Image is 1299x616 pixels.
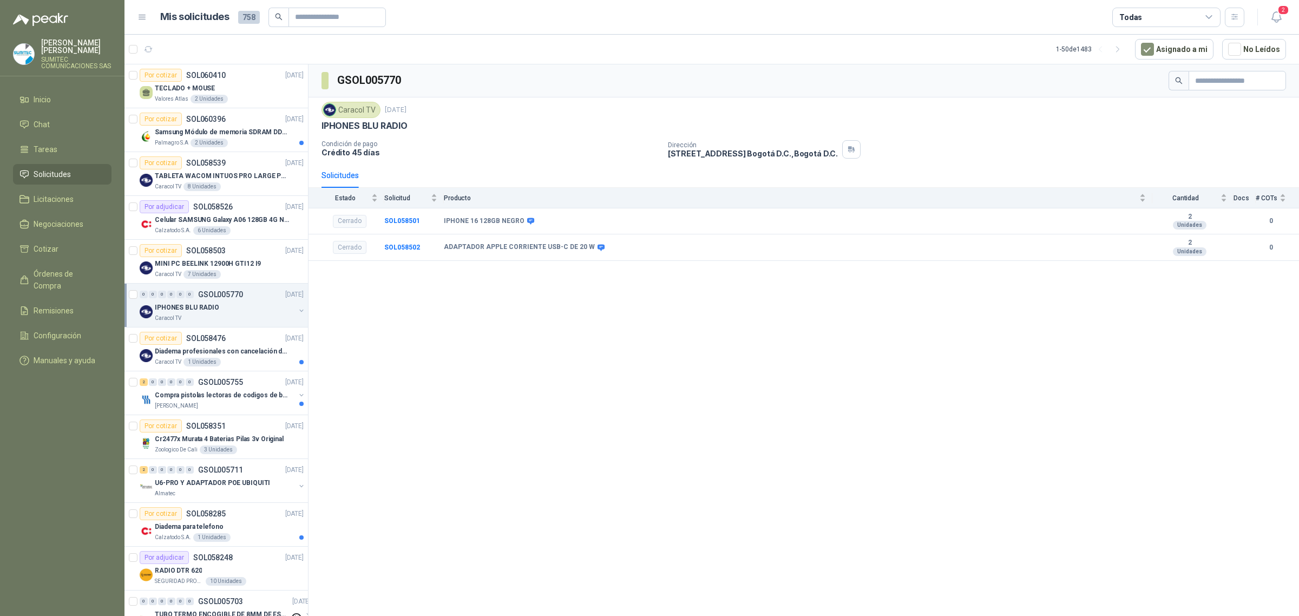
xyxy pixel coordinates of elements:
[1173,221,1206,230] div: Unidades
[124,327,308,371] a: Por cotizarSOL058476[DATE] Company LogoDiadema profesionales con cancelación de ruido en micrófon...
[385,105,406,115] p: [DATE]
[193,226,231,235] div: 6 Unidades
[140,378,148,386] div: 2
[124,64,308,108] a: Por cotizarSOL060410[DATE] TECLADO + MOUSEValores Atlas2 Unidades
[1152,239,1227,247] b: 2
[149,598,157,605] div: 0
[34,218,83,230] span: Negociaciones
[34,268,101,292] span: Órdenes de Compra
[140,420,182,432] div: Por cotizar
[186,291,194,298] div: 0
[1234,188,1256,208] th: Docs
[34,94,51,106] span: Inicio
[34,330,81,342] span: Configuración
[186,378,194,386] div: 0
[183,358,221,366] div: 1 Unidades
[155,566,202,576] p: RADIO DTR 620
[285,70,304,81] p: [DATE]
[158,378,166,386] div: 0
[155,577,204,586] p: SEGURIDAD PROVISER LTDA
[140,305,153,318] img: Company Logo
[309,188,384,208] th: Estado
[1173,247,1206,256] div: Unidades
[34,143,57,155] span: Tareas
[155,215,290,225] p: Celular SAMSUNG Galaxy A06 128GB 4G Negro
[140,507,182,520] div: Por cotizar
[167,598,175,605] div: 0
[140,349,153,362] img: Company Logo
[155,445,198,454] p: Zoologico De Cali
[238,11,260,24] span: 758
[285,465,304,475] p: [DATE]
[140,463,306,498] a: 2 0 0 0 0 0 GSOL005711[DATE] Company LogoU6-PRO Y ADAPTADOR POE UBIQUITIAlmatec
[333,215,366,228] div: Cerrado
[285,246,304,256] p: [DATE]
[198,466,243,474] p: GSOL005711
[140,113,182,126] div: Por cotizar
[140,244,182,257] div: Por cotizar
[384,217,420,225] b: SOL058501
[155,139,188,147] p: Palmagro S.A
[155,303,219,313] p: IPHONES BLU RADIO
[13,300,111,321] a: Remisiones
[155,402,198,410] p: [PERSON_NAME]
[155,434,284,444] p: Cr2477x Murata 4 Baterias Pilas 3v Original
[140,525,153,538] img: Company Logo
[1152,188,1234,208] th: Cantidad
[206,577,246,586] div: 10 Unidades
[183,270,221,279] div: 7 Unidades
[155,127,290,137] p: Samsung Módulo de memoria SDRAM DDR4 M393A2G40DB0 de 16 GB M393A2G40DB0-CPB
[34,193,74,205] span: Licitaciones
[41,56,111,69] p: SUMITEC COMUNICACIONES SAS
[1152,194,1218,202] span: Cantidad
[140,130,153,143] img: Company Logo
[140,261,153,274] img: Company Logo
[124,196,308,240] a: Por adjudicarSOL058526[DATE] Company LogoCelular SAMSUNG Galaxy A06 128GB 4G NegroCalzatodo S.A.6...
[333,241,366,254] div: Cerrado
[158,466,166,474] div: 0
[1056,41,1126,58] div: 1 - 50 de 1483
[167,466,175,474] div: 0
[322,169,359,181] div: Solicitudes
[285,553,304,563] p: [DATE]
[337,72,403,89] h3: GSOL005770
[285,421,304,431] p: [DATE]
[155,171,290,181] p: TABLETA WACOM INTUOS PRO LARGE PTK870K0A
[13,164,111,185] a: Solicitudes
[124,415,308,459] a: Por cotizarSOL058351[DATE] Company LogoCr2477x Murata 4 Baterias Pilas 3v OriginalZoologico De Ca...
[155,522,223,532] p: Diadema para telefono
[1256,188,1299,208] th: # COTs
[140,393,153,406] img: Company Logo
[292,597,311,607] p: [DATE]
[124,108,308,152] a: Por cotizarSOL060396[DATE] Company LogoSamsung Módulo de memoria SDRAM DDR4 M393A2G40DB0 de 16 GB...
[158,598,166,605] div: 0
[186,71,226,79] p: SOL060410
[384,244,420,251] a: SOL058502
[149,291,157,298] div: 0
[155,358,181,366] p: Caracol TV
[140,437,153,450] img: Company Logo
[160,9,229,25] h1: Mis solicitudes
[176,291,185,298] div: 0
[1152,213,1227,221] b: 2
[198,598,243,605] p: GSOL005703
[1222,39,1286,60] button: No Leídos
[322,102,380,118] div: Caracol TV
[124,547,308,591] a: Por adjudicarSOL058248[DATE] Company LogoRADIO DTR 620SEGURIDAD PROVISER LTDA10 Unidades
[176,378,185,386] div: 0
[155,489,175,498] p: Almatec
[41,39,111,54] p: [PERSON_NAME] [PERSON_NAME]
[186,247,226,254] p: SOL058503
[193,203,233,211] p: SOL058526
[198,378,243,386] p: GSOL005755
[34,168,71,180] span: Solicitudes
[140,69,182,82] div: Por cotizar
[140,288,306,323] a: 0 0 0 0 0 0 GSOL005770[DATE] Company LogoIPHONES BLU RADIOCaracol TV
[285,114,304,124] p: [DATE]
[13,264,111,296] a: Órdenes de Compra
[186,466,194,474] div: 0
[155,83,215,94] p: TECLADO + MOUSE
[1267,8,1286,27] button: 2
[34,305,74,317] span: Remisiones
